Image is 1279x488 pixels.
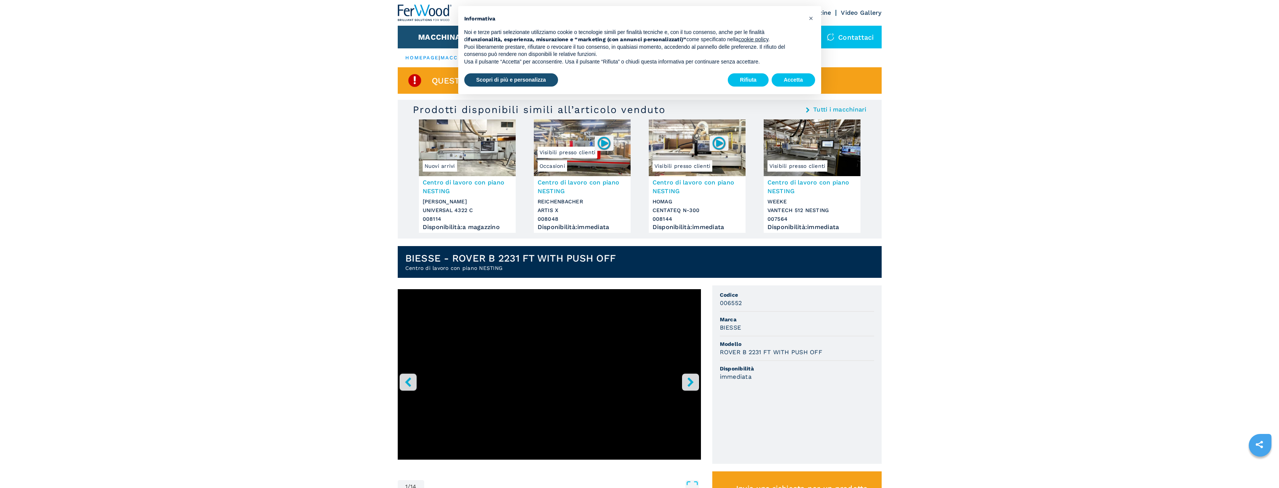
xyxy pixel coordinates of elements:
[538,197,627,223] h3: REICHENBACHER ARTIS X 008048
[464,43,803,58] p: Puoi liberamente prestare, rifiutare o revocare il tuo consenso, in qualsiasi momento, accedendo ...
[653,178,742,195] h3: Centro di lavoro con piano NESTING
[1247,454,1273,482] iframe: Chat
[464,58,803,66] p: Usa il pulsante “Accetta” per acconsentire. Usa il pulsante “Rifiuta” o chiudi questa informativa...
[464,15,803,23] h2: Informativa
[720,323,741,332] h3: BIESSE
[432,76,579,85] span: Questo articolo è già venduto
[419,119,516,233] a: Centro di lavoro con piano NESTING MORBIDELLI UNIVERSAL 4322 CNuovi arriviCentro di lavoro con pi...
[653,225,742,229] div: Disponibilità : immediata
[738,36,768,42] a: cookie policy
[767,160,828,172] span: Visibili presso clienti
[841,9,881,16] a: Video Gallery
[728,73,769,87] button: Rifiuta
[682,373,699,390] button: right-button
[538,147,598,158] span: Visibili presso clienti
[398,5,452,21] img: Ferwood
[423,225,512,229] div: Disponibilità : a magazzino
[767,225,857,229] div: Disponibilità : immediata
[764,119,860,176] img: Centro di lavoro con piano NESTING WEEKE VANTECH 512 NESTING
[423,197,512,223] h3: [PERSON_NAME] UNIVERSAL 4322 C 008114
[767,178,857,195] h3: Centro di lavoro con piano NESTING
[407,73,422,88] img: SoldProduct
[720,316,874,323] span: Marca
[720,348,822,356] h3: ROVER B 2231 FT WITH PUSH OFF
[538,225,627,229] div: Disponibilità : immediata
[1250,435,1269,454] a: sharethis
[809,14,813,23] span: ×
[464,73,558,87] button: Scopri di più e personalizza
[805,12,817,24] button: Chiudi questa informativa
[653,160,713,172] span: Visibili presso clienti
[538,160,567,172] span: Occasioni
[720,365,874,372] span: Disponibilità
[405,55,439,60] a: HOMEPAGE
[398,289,701,460] iframe: YouTube video player
[653,197,742,223] h3: HOMAG CENTATEQ N-300 008144
[649,119,746,233] a: Centro di lavoro con piano NESTING HOMAG CENTATEQ N-300Visibili presso clienti008144Centro di lav...
[720,372,752,381] h3: immediata
[405,252,616,264] h1: BIESSE - ROVER B 2231 FT WITH PUSH OFF
[400,373,417,390] button: left-button
[468,36,686,42] strong: funzionalità, esperienza, misurazione e “marketing (con annunci personalizzati)”
[712,136,726,150] img: 008144
[813,107,867,113] a: Tutti i macchinari
[827,33,834,41] img: Contattaci
[423,178,512,195] h3: Centro di lavoro con piano NESTING
[597,136,611,150] img: 008048
[534,119,631,233] a: Centro di lavoro con piano NESTING REICHENBACHER ARTIS XOccasioniVisibili presso clienti008048Cen...
[405,264,616,272] h2: Centro di lavoro con piano NESTING
[764,119,860,233] a: Centro di lavoro con piano NESTING WEEKE VANTECH 512 NESTINGVisibili presso clientiCentro di lavo...
[772,73,815,87] button: Accetta
[423,160,457,172] span: Nuovi arrivi
[767,197,857,223] h3: WEEKE VANTECH 512 NESTING 007564
[720,340,874,348] span: Modello
[440,55,480,60] a: macchinari
[538,178,627,195] h3: Centro di lavoro con piano NESTING
[413,104,666,116] h3: Prodotti disponibili simili all’articolo venduto
[649,119,746,176] img: Centro di lavoro con piano NESTING HOMAG CENTATEQ N-300
[720,299,742,307] h3: 006552
[819,26,882,48] div: Contattaci
[398,289,701,473] div: Go to Slide 1
[419,119,516,176] img: Centro di lavoro con piano NESTING MORBIDELLI UNIVERSAL 4322 C
[464,29,803,43] p: Noi e terze parti selezionate utilizziamo cookie o tecnologie simili per finalità tecniche e, con...
[720,291,874,299] span: Codice
[439,55,440,60] span: |
[534,119,631,176] img: Centro di lavoro con piano NESTING REICHENBACHER ARTIS X
[418,33,468,42] button: Macchinari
